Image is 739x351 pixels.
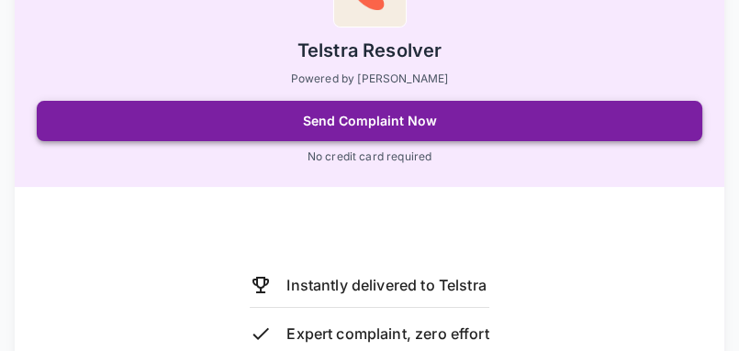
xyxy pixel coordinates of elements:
h2: Telstra Resolver [297,38,442,63]
p: Expert complaint, zero effort [286,323,488,345]
button: Send Complaint Now [37,101,702,141]
p: Powered by [PERSON_NAME] [291,71,449,86]
p: Instantly delivered to Telstra [286,274,487,296]
p: No credit card required [308,148,431,165]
